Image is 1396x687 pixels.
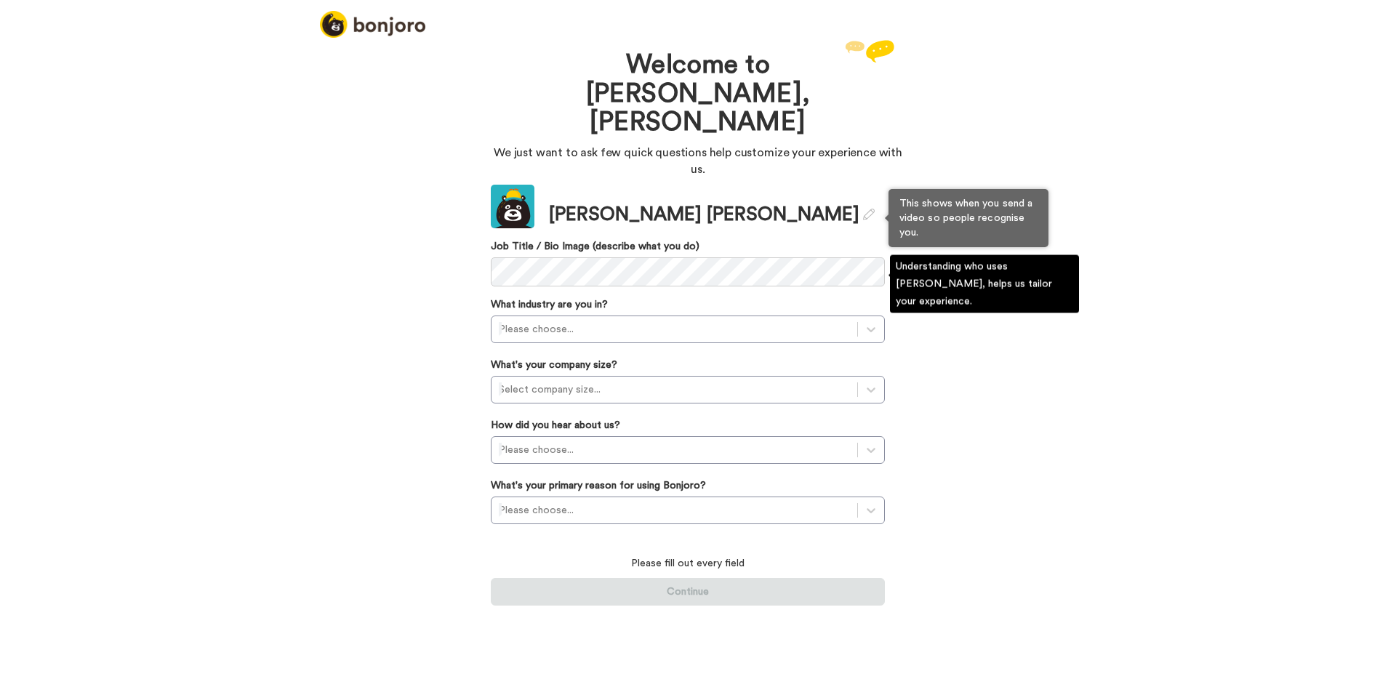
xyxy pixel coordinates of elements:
img: logo_full.png [320,11,425,38]
h1: Welcome to [PERSON_NAME], [PERSON_NAME] [534,51,862,137]
label: How did you hear about us? [491,418,620,433]
label: Job Title / Bio Image (describe what you do) [491,239,885,254]
button: Continue [491,578,885,606]
div: Understanding who uses [PERSON_NAME], helps us tailor your experience. [890,255,1079,313]
div: This shows when you send a video so people recognise you. [888,189,1048,247]
label: What's your primary reason for using Bonjoro? [491,478,706,493]
label: What's your company size? [491,358,617,372]
p: Please fill out every field [491,556,885,571]
div: [PERSON_NAME] [PERSON_NAME] [549,201,875,228]
p: We just want to ask few quick questions help customize your experience with us. [491,145,905,178]
img: reply.svg [845,40,894,63]
label: What industry are you in? [491,297,608,312]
